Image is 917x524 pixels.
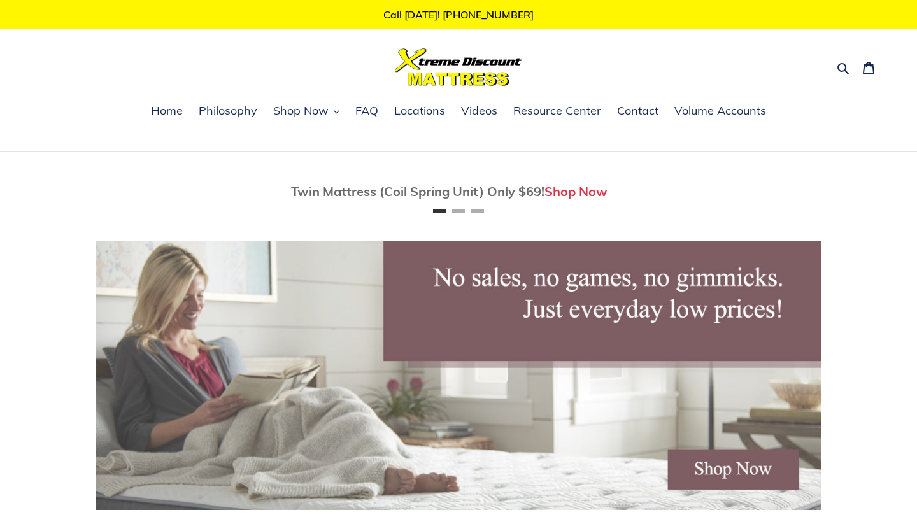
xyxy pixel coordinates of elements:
span: Resource Center [513,103,601,118]
img: Xtreme Discount Mattress [395,48,522,86]
span: Shop Now [273,103,329,118]
a: Videos [455,102,504,121]
a: Shop Now [544,183,608,199]
a: Resource Center [507,102,608,121]
a: FAQ [349,102,385,121]
a: Locations [388,102,451,121]
button: Page 2 [452,209,465,213]
a: Contact [611,102,665,121]
span: FAQ [355,103,378,118]
span: Volume Accounts [674,103,766,118]
button: Page 1 [433,209,446,213]
span: Philosophy [199,103,257,118]
button: Page 3 [471,209,484,213]
span: Twin Mattress (Coil Spring Unit) Only $69! [291,183,544,199]
a: Philosophy [192,102,264,121]
span: Videos [461,103,497,118]
span: Contact [617,103,658,118]
span: Locations [394,103,445,118]
button: Shop Now [267,102,346,121]
a: Home [145,102,189,121]
img: herobannermay2022-1652879215306_1200x.jpg [96,241,821,510]
span: Home [151,103,183,118]
a: Volume Accounts [668,102,772,121]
